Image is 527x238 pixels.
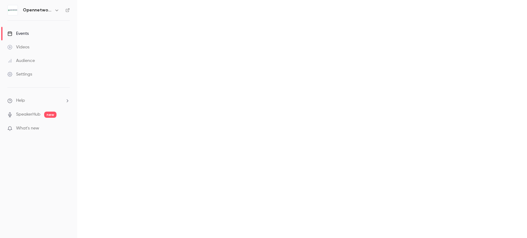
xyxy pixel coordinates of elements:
[7,31,29,37] div: Events
[7,97,70,104] li: help-dropdown-opener
[23,7,52,13] h6: Opennetworks Kft.
[16,97,25,104] span: Help
[7,44,29,50] div: Videos
[16,125,39,132] span: What's new
[16,111,40,118] a: SpeakerHub
[8,5,18,15] img: Opennetworks Kft.
[7,71,32,77] div: Settings
[44,112,56,118] span: new
[7,58,35,64] div: Audience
